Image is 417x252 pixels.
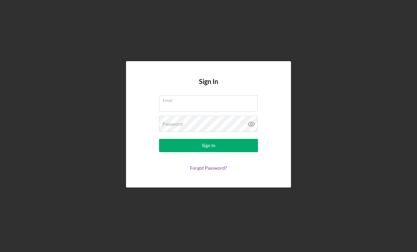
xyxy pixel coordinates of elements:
[190,165,227,171] a: Forgot Password?
[199,78,218,95] h4: Sign In
[159,139,258,152] button: Sign In
[202,139,215,152] div: Sign In
[163,96,258,103] label: Email
[163,121,183,127] label: Password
